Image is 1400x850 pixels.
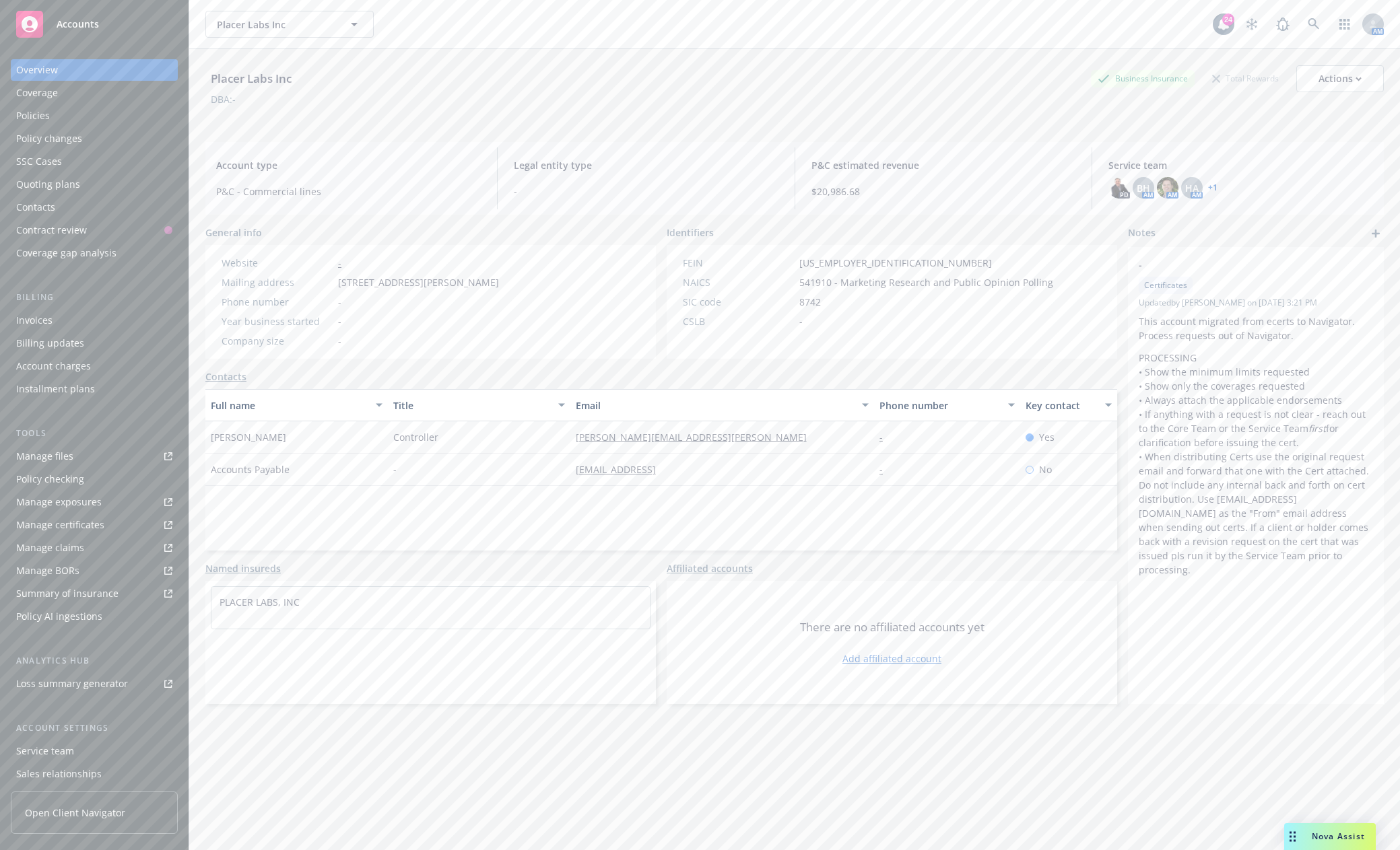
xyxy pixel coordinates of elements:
[11,446,178,467] a: Manage files
[205,561,281,575] a: Named insureds
[16,219,87,241] div: Contract review
[222,256,333,270] div: Website
[217,17,333,32] span: Placer Labs Inc
[338,275,499,289] span: [STREET_ADDRESS][PERSON_NAME]
[1284,823,1301,850] div: Drag to move
[11,310,178,331] a: Invoices
[1139,258,1338,272] span: -
[211,92,236,106] div: DBA: -
[222,314,333,328] div: Year business started
[222,275,333,289] div: Mailing address
[576,398,854,413] div: Email
[393,462,397,476] span: -
[11,560,178,581] a: Manage BORs
[1020,389,1117,421] button: Key contact
[16,197,55,218] div: Contacts
[205,70,297,87] div: Placer Labs Inc
[338,256,341,269] a: -
[1208,184,1218,192] a: +1
[11,242,178,264] a: Coverage gap analysis
[1238,11,1265,38] a: Stop snowing
[11,654,178,668] div: Analytics hub
[514,158,778,172] span: Legal entity type
[11,105,178,127] a: Policies
[683,314,794,328] div: CSLB
[811,158,1076,172] span: P&C estimated revenue
[1205,70,1286,87] div: Total Rewards
[800,619,985,635] span: There are no affiliated accounts yet
[1108,177,1130,199] img: photo
[1368,225,1384,242] a: add
[683,256,794,270] div: FEIN
[11,82,178,104] a: Coverage
[514,184,778,199] span: -
[11,514,178,536] a: Manage certificates
[11,740,178,762] a: Service team
[1308,422,1326,435] em: first
[1039,430,1055,444] span: Yes
[799,275,1053,289] span: 541910 - Marketing Research and Public Opinion Polling
[1128,247,1384,588] div: -CertificatesUpdatedby [PERSON_NAME] on [DATE] 3:21 PMThis account migrated from ecerts to Naviga...
[1312,830,1365,842] span: Nova Assist
[11,606,178,627] a: Policy AI ingestions
[683,275,794,289] div: NAICS
[16,537,84,559] div: Manage claims
[16,332,84,354] div: Billing updates
[1331,11,1358,38] a: Switch app
[1108,158,1373,172] span: Service team
[11,219,178,241] a: Contract review
[16,446,73,467] div: Manage files
[1144,279,1187,291] span: Certificates
[11,763,178,785] a: Sales relationships
[11,378,178,400] a: Installment plans
[16,105,50,127] div: Policies
[216,158,481,172] span: Account type
[799,256,992,270] span: [US_EMPLOYER_IDENTIFICATION_NUMBER]
[1137,181,1150,195] span: BH
[879,398,1000,413] div: Phone number
[1284,823,1376,850] button: Nova Assist
[16,468,84,490] div: Policy checking
[879,431,894,444] a: -
[338,295,341,309] span: -
[393,430,438,444] span: Controller
[25,806,125,820] span: Open Client Navigator
[1222,13,1234,26] div: 24
[1185,181,1199,195] span: HA
[16,560,79,581] div: Manage BORs
[11,197,178,218] a: Contacts
[576,463,667,476] a: [EMAIL_ADDRESS]
[1091,70,1195,87] div: Business Insurance
[1139,314,1373,343] p: This account migrated from ecerts to Navigator. Process requests out of Navigator.
[1300,11,1327,38] a: Search
[1039,462,1052,476] span: No
[205,369,246,384] a: Contacts
[667,561,753,575] a: Affiliated accounts
[16,151,62,172] div: SSC Cases
[11,174,178,195] a: Quoting plans
[683,295,794,309] div: SIC code
[1269,11,1296,38] a: Report a Bug
[1296,65,1384,92] button: Actions
[11,537,178,559] a: Manage claims
[16,174,80,195] div: Quoting plans
[16,378,95,400] div: Installment plans
[205,389,388,421] button: Full name
[11,673,178,695] a: Loss summary generator
[211,462,290,476] span: Accounts Payable
[205,11,374,38] button: Placer Labs Inc
[16,491,102,513] div: Manage exposures
[11,491,178,513] a: Manage exposures
[338,334,341,348] span: -
[1157,177,1178,199] img: photo
[222,295,333,309] div: Phone number
[874,389,1020,421] button: Phone number
[16,763,102,785] div: Sales relationships
[393,398,550,413] div: Title
[1319,66,1362,92] div: Actions
[16,355,91,377] div: Account charges
[388,389,570,421] button: Title
[16,128,82,149] div: Policy changes
[11,468,178,490] a: Policy checking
